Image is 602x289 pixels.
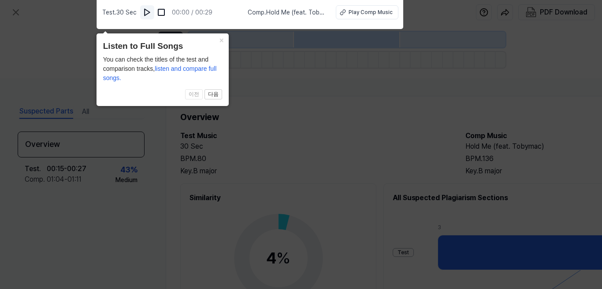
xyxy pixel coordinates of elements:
[349,8,393,16] div: Play Comp Music
[103,55,222,83] div: You can check the titles of the test and comparison tracks,
[248,8,325,17] span: Comp . Hold Me (feat. Tobymac)
[336,5,398,19] button: Play Comp Music
[103,40,222,53] header: Listen to Full Songs
[204,89,222,100] button: 다음
[102,8,137,17] span: Test . 30 Sec
[215,33,229,46] button: Close
[157,8,166,17] img: stop
[103,65,217,81] span: listen and compare full songs.
[143,8,152,17] img: play
[172,8,212,17] div: 00:00 / 00:29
